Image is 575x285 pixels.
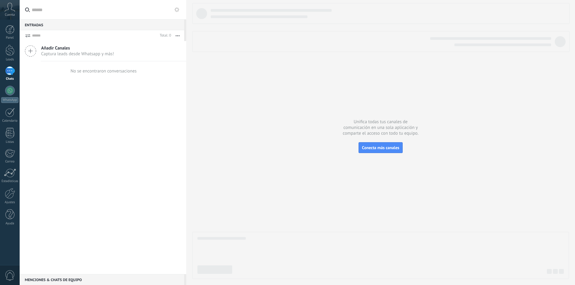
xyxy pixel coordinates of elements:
[5,13,15,17] span: Cuenta
[1,200,19,204] div: Ajustes
[359,142,402,153] button: Conecta más canales
[1,160,19,164] div: Correo
[1,97,18,103] div: WhatsApp
[70,68,137,74] div: No se encontraron conversaciones
[1,36,19,40] div: Panel
[20,274,184,285] div: Menciones & Chats de equipo
[1,179,19,183] div: Estadísticas
[41,51,114,57] span: Captura leads desde Whatsapp y más!
[1,119,19,123] div: Calendario
[20,19,184,30] div: Entradas
[1,77,19,81] div: Chats
[1,140,19,144] div: Listas
[1,222,19,226] div: Ayuda
[158,33,171,39] div: Total: 0
[362,145,399,150] span: Conecta más canales
[1,58,19,62] div: Leads
[41,45,114,51] span: Añadir Canales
